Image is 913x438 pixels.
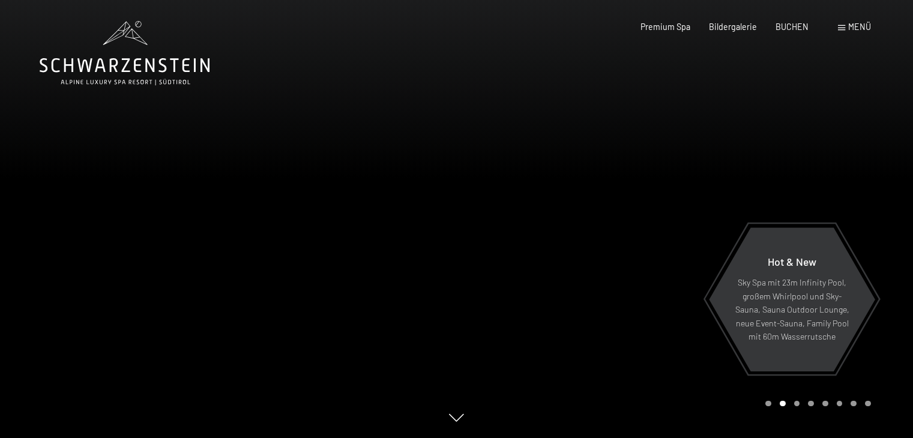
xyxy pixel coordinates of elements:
div: Carousel Page 7 [851,401,857,407]
div: Carousel Page 5 [822,401,828,407]
span: Hot & New [768,255,816,268]
a: Premium Spa [640,22,690,32]
div: Carousel Page 1 [765,401,771,407]
div: Carousel Page 6 [837,401,843,407]
a: Hot & New Sky Spa mit 23m Infinity Pool, großem Whirlpool und Sky-Sauna, Sauna Outdoor Lounge, ne... [708,227,876,372]
span: Menü [848,22,871,32]
div: Carousel Page 8 [865,401,871,407]
div: Carousel Page 2 (Current Slide) [780,401,786,407]
a: BUCHEN [776,22,809,32]
div: Carousel Page 4 [808,401,814,407]
div: Carousel Page 3 [794,401,800,407]
div: Carousel Pagination [761,401,870,407]
a: Bildergalerie [709,22,757,32]
p: Sky Spa mit 23m Infinity Pool, großem Whirlpool und Sky-Sauna, Sauna Outdoor Lounge, neue Event-S... [735,276,849,344]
